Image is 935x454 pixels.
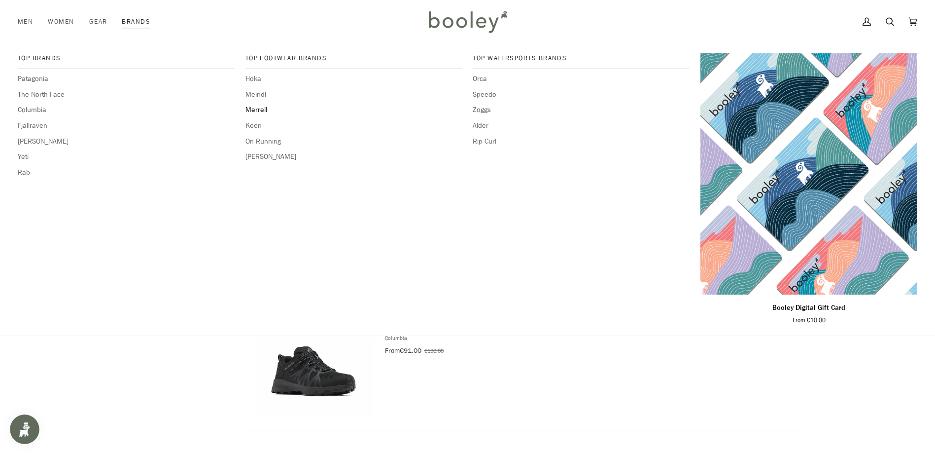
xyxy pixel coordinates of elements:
a: Keen [245,120,462,131]
iframe: Button to open loyalty program pop-up [10,415,39,444]
button: Quick add [705,270,912,294]
span: Women [48,17,74,27]
a: Hoka [245,74,462,84]
span: From €10.00 [793,316,826,325]
span: Quick add [789,276,829,287]
a: Booley Digital Gift Card [700,299,917,325]
a: Rip Curl [473,136,690,147]
a: Speedo [473,89,690,100]
a: Booley Digital Gift Card [700,53,917,295]
span: Top Brands [18,53,235,63]
a: Top Footwear Brands [245,53,462,69]
span: €91.00 [400,346,421,355]
a: Fjallraven [18,120,235,131]
a: Columbia [18,105,235,115]
a: The North Face [18,89,235,100]
p: Booley Digital Gift Card [772,303,845,313]
span: €130.00 [424,346,444,355]
span: Men [18,17,33,27]
span: Columbia [385,334,800,342]
a: Men's Peakfreak II OutDry [252,294,800,420]
a: Patagonia [18,74,235,84]
img: Booley [424,7,511,36]
span: Top Footwear Brands [245,53,462,63]
a: [PERSON_NAME] [245,151,462,162]
a: Rab [18,167,235,178]
a: Meindl [245,89,462,100]
a: [PERSON_NAME] [18,136,235,147]
a: Zoggs [473,105,690,115]
a: Yeti [18,151,235,162]
a: Merrell [245,105,462,115]
a: Alder [473,120,690,131]
span: From [385,346,400,355]
span: Gear [89,17,107,27]
img: Columbia Men's Peakfreak II OutDry Black/Shark - Booley Galway [252,294,375,417]
a: Orca [473,74,690,84]
a: Top Watersports Brands [473,53,690,69]
a: On Running [245,136,462,147]
a: Top Brands [18,53,235,69]
product-grid-item-variant: €10.00 [700,53,917,295]
span: Top Watersports Brands [473,53,690,63]
product-grid-item: Booley Digital Gift Card [700,53,917,324]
